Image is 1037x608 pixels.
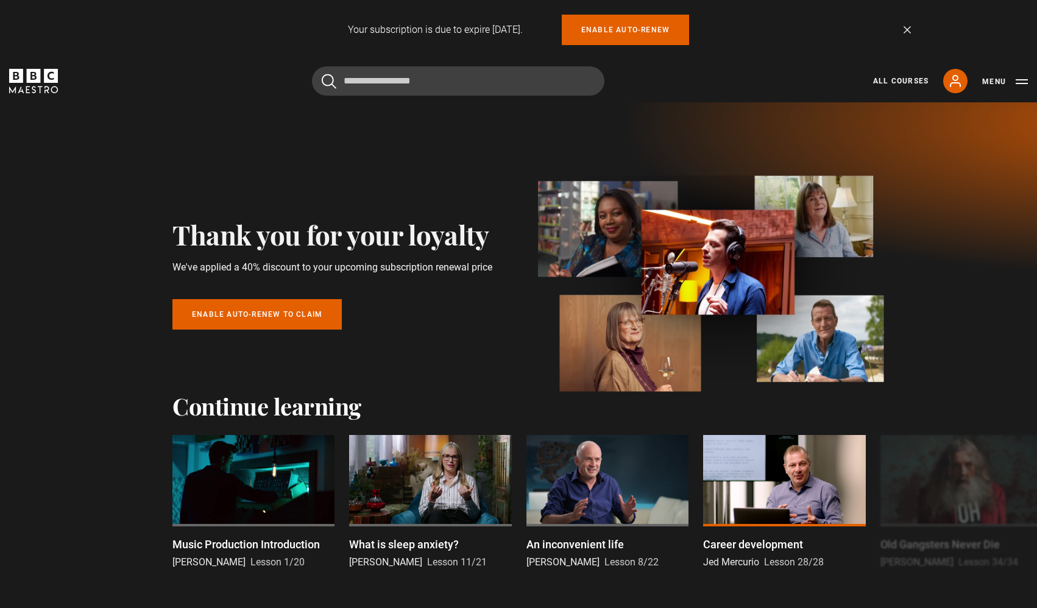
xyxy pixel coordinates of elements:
[250,556,305,568] span: Lesson 1/20
[604,556,659,568] span: Lesson 8/22
[526,556,600,568] span: [PERSON_NAME]
[873,76,929,87] a: All Courses
[312,66,604,96] input: Search
[349,536,459,553] p: What is sleep anxiety?
[349,556,422,568] span: [PERSON_NAME]
[172,219,494,250] h2: Thank you for your loyalty
[348,23,523,37] p: Your subscription is due to expire [DATE].
[427,556,487,568] span: Lesson 11/21
[172,536,320,553] p: Music Production Introduction
[958,556,1018,568] span: Lesson 34/34
[172,556,246,568] span: [PERSON_NAME]
[172,299,342,330] a: Enable auto-renew to claim
[172,435,334,570] a: Music Production Introduction [PERSON_NAME] Lesson 1/20
[880,556,954,568] span: [PERSON_NAME]
[172,392,865,420] h2: Continue learning
[526,435,688,570] a: An inconvenient life [PERSON_NAME] Lesson 8/22
[562,15,689,45] a: Enable auto-renew
[172,260,494,275] p: We've applied a 40% discount to your upcoming subscription renewal price
[703,556,759,568] span: Jed Mercurio
[703,536,803,553] p: Career development
[764,556,824,568] span: Lesson 28/28
[322,74,336,89] button: Submit the search query
[538,175,884,392] img: banner_image-1d4a58306c65641337db.webp
[982,76,1028,88] button: Toggle navigation
[703,435,865,570] a: Career development Jed Mercurio Lesson 28/28
[526,536,624,553] p: An inconvenient life
[880,536,1000,553] p: Old Gangsters Never Die
[349,435,511,570] a: What is sleep anxiety? [PERSON_NAME] Lesson 11/21
[9,69,58,93] svg: BBC Maestro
